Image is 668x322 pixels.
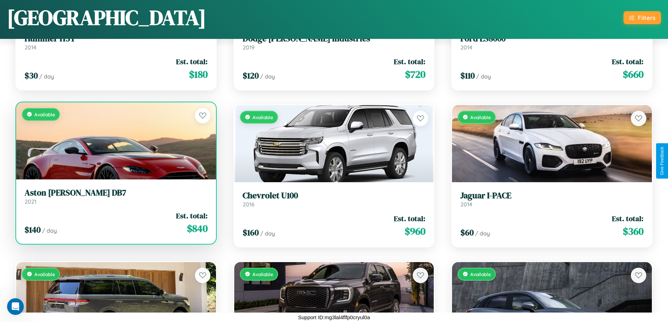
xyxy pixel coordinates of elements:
[243,70,259,81] span: $ 120
[243,34,426,51] a: Dodge [PERSON_NAME] Industries2019
[7,3,206,32] h1: [GEOGRAPHIC_DATA]
[34,271,55,277] span: Available
[638,14,655,21] div: Filters
[460,191,643,201] h3: Jaguar I-PACE
[25,198,36,205] span: 2021
[623,67,643,81] span: $ 660
[475,230,490,237] span: / day
[252,114,273,120] span: Available
[42,227,57,234] span: / day
[34,111,55,117] span: Available
[25,188,208,198] h3: Aston [PERSON_NAME] DB7
[405,67,425,81] span: $ 720
[25,224,41,235] span: $ 140
[260,73,275,80] span: / day
[660,147,664,175] div: Give Feedback
[476,73,491,80] span: / day
[243,44,255,51] span: 2019
[405,224,425,238] span: $ 960
[460,227,474,238] span: $ 60
[243,201,255,208] span: 2016
[187,221,208,235] span: $ 840
[189,67,208,81] span: $ 180
[39,73,54,80] span: / day
[25,44,36,51] span: 2014
[460,34,643,51] a: Ford LS80002014
[25,70,38,81] span: $ 30
[394,56,425,67] span: Est. total:
[612,56,643,67] span: Est. total:
[460,201,472,208] span: 2014
[298,313,370,322] p: Support ID: mg3lal4flfp0cryul0a
[25,188,208,205] a: Aston [PERSON_NAME] DB72021
[243,34,426,44] h3: Dodge [PERSON_NAME] Industries
[470,114,491,120] span: Available
[612,213,643,224] span: Est. total:
[460,34,643,44] h3: Ford LS8000
[394,213,425,224] span: Est. total:
[470,271,491,277] span: Available
[460,70,475,81] span: $ 110
[176,211,208,221] span: Est. total:
[243,227,259,238] span: $ 160
[260,230,275,237] span: / day
[176,56,208,67] span: Est. total:
[243,191,426,208] a: Chevrolet U1002016
[623,224,643,238] span: $ 360
[460,44,472,51] span: 2014
[243,191,426,201] h3: Chevrolet U100
[252,271,273,277] span: Available
[623,11,661,24] button: Filters
[460,191,643,208] a: Jaguar I-PACE2014
[7,298,24,315] iframe: Intercom live chat
[25,34,208,51] a: Hummer H3T2014
[25,34,208,44] h3: Hummer H3T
